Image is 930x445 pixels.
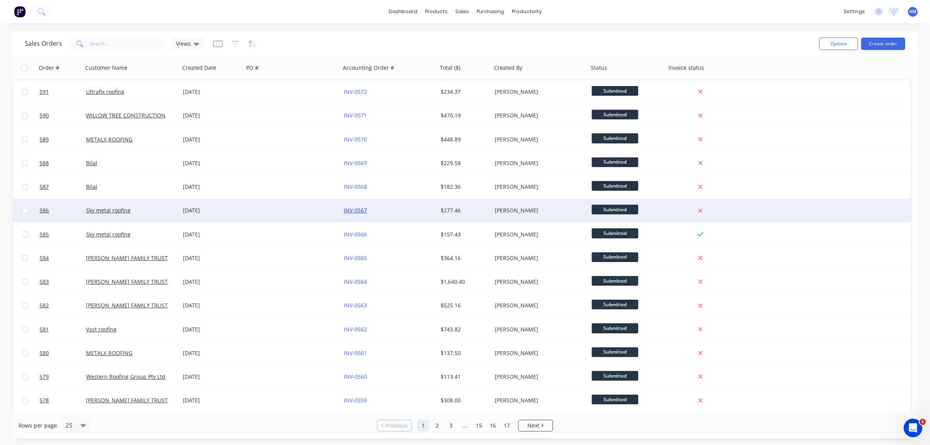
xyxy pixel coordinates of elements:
a: Page 15 [473,420,485,431]
div: [PERSON_NAME] [495,302,581,309]
div: Created Date [182,64,216,72]
div: [DATE] [183,159,241,167]
span: Previous [386,422,408,429]
div: [PERSON_NAME] [495,278,581,286]
div: [PERSON_NAME] [495,254,581,262]
a: INV-0569 [344,159,367,167]
a: WILLOW TREE CONSTRUCTION [86,112,165,119]
a: Previous page [377,422,412,429]
input: Search... [90,36,165,52]
div: $157.43 [441,231,486,238]
div: Order # [39,64,59,72]
div: [DATE] [183,278,241,286]
div: $448.89 [441,136,486,143]
div: [DATE] [183,254,241,262]
a: 578 [40,389,86,412]
span: AM [909,8,916,15]
div: $470.19 [441,112,486,119]
a: 583 [40,270,86,293]
a: 587 [40,175,86,198]
div: Total ($) [440,64,460,72]
div: $182.36 [441,183,486,191]
a: Page 17 [501,420,513,431]
span: Submitted [592,181,638,191]
a: [PERSON_NAME] FAMILY TRUST [86,302,168,309]
span: Submitted [592,371,638,381]
span: Submitted [592,228,638,238]
a: INV-0571 [344,112,367,119]
a: dashboard [385,6,421,17]
div: [DATE] [183,183,241,191]
span: Next [527,422,539,429]
div: $1,640.40 [441,278,486,286]
a: METALX ROOFING [86,136,133,143]
div: [DATE] [183,136,241,143]
a: 582 [40,294,86,317]
div: productivity [508,6,546,17]
a: Sky metal roofing [86,231,131,238]
a: INV-0560 [344,373,367,380]
div: [PERSON_NAME] [495,231,581,238]
a: Next page [518,422,553,429]
a: 580 [40,342,86,365]
div: [PERSON_NAME] [495,159,581,167]
div: [DATE] [183,88,241,96]
div: $234.37 [441,88,486,96]
span: Submitted [592,347,638,357]
a: 581 [40,318,86,341]
div: $525.16 [441,302,486,309]
a: Page 1 is your current page [417,420,429,431]
span: Submitted [592,252,638,262]
div: $137.50 [441,349,486,357]
div: [DATE] [183,112,241,119]
a: 588 [40,152,86,175]
div: $308.00 [441,397,486,404]
a: [PERSON_NAME] FAMILY TRUST [86,397,168,404]
button: Options [819,38,858,50]
div: [PERSON_NAME] [495,397,581,404]
a: Ultrafix roofing [86,88,124,95]
div: $113.41 [441,373,486,381]
a: INV-0567 [344,207,367,214]
img: Factory [14,6,26,17]
span: 589 [40,136,49,143]
span: 578 [40,397,49,404]
div: $229.58 [441,159,486,167]
a: 586 [40,199,86,222]
span: 587 [40,183,49,191]
a: Page 2 [431,420,443,431]
span: Submitted [592,395,638,404]
div: [DATE] [183,349,241,357]
div: [DATE] [183,207,241,214]
a: Bilal [86,183,97,190]
div: settings [840,6,869,17]
a: 590 [40,104,86,127]
a: METALX ROOFING [86,349,133,357]
div: [PERSON_NAME] [495,326,581,333]
a: INV-0562 [344,326,367,333]
a: [PERSON_NAME] FAMILY TRUST [86,278,168,285]
a: Sky metal roofing [86,207,131,214]
a: INV-0561 [344,349,367,357]
div: [PERSON_NAME] [495,112,581,119]
div: [DATE] [183,302,241,309]
span: 580 [40,349,49,357]
div: [PERSON_NAME] [495,349,581,357]
a: INV-0568 [344,183,367,190]
span: 584 [40,254,49,262]
ul: Pagination [374,420,556,431]
span: Rows per page [19,422,57,429]
span: 585 [40,231,49,238]
a: INV-0570 [344,136,367,143]
a: Page 3 [445,420,457,431]
div: Created By [494,64,522,72]
a: INV-0563 [344,302,367,309]
span: 582 [40,302,49,309]
div: [DATE] [183,373,241,381]
a: INV-0565 [344,254,367,262]
div: Accounting Order # [343,64,394,72]
div: [DATE] [183,231,241,238]
a: INV-0559 [344,397,367,404]
a: Western Roofing Group Pty Ltd [86,373,165,380]
span: 590 [40,112,49,119]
